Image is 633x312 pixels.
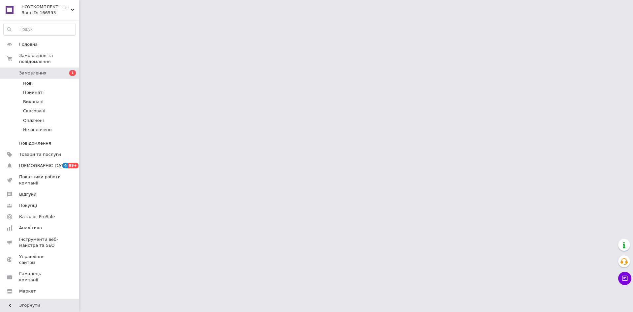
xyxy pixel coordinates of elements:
span: Покупці [19,203,37,209]
span: Показники роботи компанії [19,174,61,186]
span: Управління сайтом [19,254,61,266]
span: Каталог ProSale [19,214,55,220]
input: Пошук [4,23,75,35]
span: Повідомлення [19,140,51,146]
span: Виконані [23,99,44,105]
span: Замовлення та повідомлення [19,53,79,65]
span: Аналітика [19,225,42,231]
span: Гаманець компанії [19,271,61,283]
span: Скасовані [23,108,45,114]
span: Оплачені [23,118,44,124]
span: Інструменти веб-майстра та SEO [19,237,61,248]
span: Нові [23,80,33,86]
span: [DEMOGRAPHIC_DATA] [19,163,68,169]
div: Ваш ID: 166593 [21,10,79,16]
span: Товари та послуги [19,152,61,157]
span: Маркет [19,288,36,294]
span: Головна [19,42,38,47]
span: 1 [69,70,76,76]
span: Замовлення [19,70,46,76]
span: Прийняті [23,90,44,96]
span: НОУТКОМПЛЕКТ - гаджети та аксесуари [21,4,71,10]
span: 99+ [68,163,79,168]
button: Чат з покупцем [618,272,631,285]
span: Не оплачено [23,127,52,133]
span: 4 [63,163,68,168]
span: Відгуки [19,191,36,197]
